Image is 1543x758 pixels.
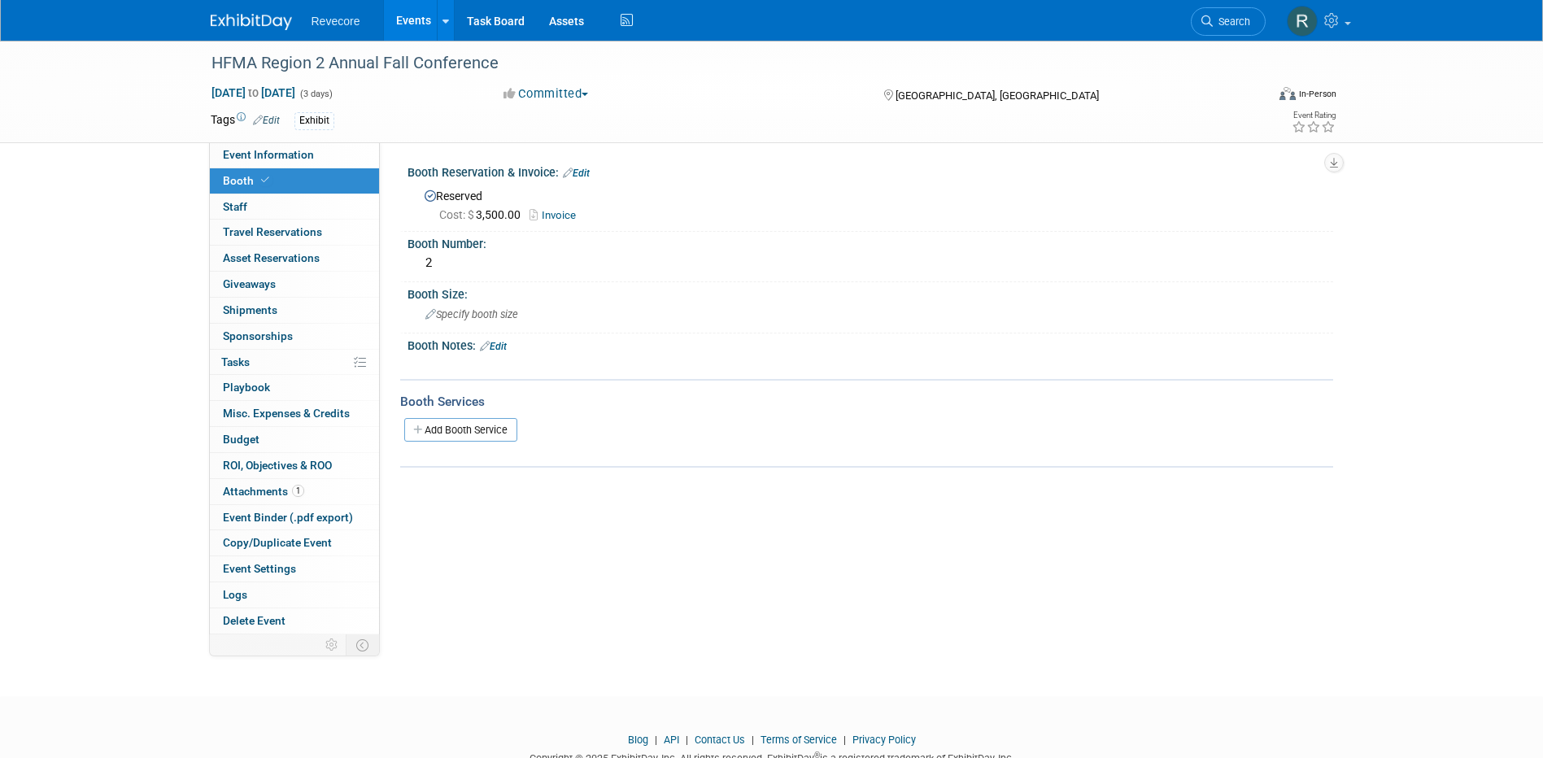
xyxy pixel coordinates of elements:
span: Logs [223,588,247,601]
span: Tasks [221,355,250,368]
span: | [839,734,850,746]
span: to [246,86,261,99]
img: Rachael Sires [1287,6,1318,37]
div: Reserved [420,184,1321,224]
div: Exhibit [294,112,334,129]
a: Booth [210,168,379,194]
a: Copy/Duplicate Event [210,530,379,555]
span: 3,500.00 [439,208,527,221]
div: Booth Notes: [408,333,1333,355]
span: Copy/Duplicate Event [223,536,332,549]
span: Search [1213,15,1250,28]
a: Privacy Policy [852,734,916,746]
a: Edit [563,168,590,179]
span: Misc. Expenses & Credits [223,407,350,420]
a: Delete Event [210,608,379,634]
span: Delete Event [223,614,285,627]
span: Booth [223,174,272,187]
a: Terms of Service [761,734,837,746]
span: [DATE] [DATE] [211,85,296,100]
a: Event Information [210,142,379,168]
a: Attachments1 [210,479,379,504]
span: [GEOGRAPHIC_DATA], [GEOGRAPHIC_DATA] [896,89,1099,102]
a: Contact Us [695,734,745,746]
span: (3 days) [299,89,333,99]
td: Tags [211,111,280,130]
a: Event Settings [210,556,379,582]
a: Playbook [210,375,379,400]
a: Shipments [210,298,379,323]
a: Tasks [210,350,379,375]
span: Budget [223,433,259,446]
a: Event Binder (.pdf export) [210,505,379,530]
span: Travel Reservations [223,225,322,238]
span: Event Settings [223,562,296,575]
span: Attachments [223,485,304,498]
a: Asset Reservations [210,246,379,271]
a: Invoice [530,209,584,221]
a: Logs [210,582,379,608]
span: Asset Reservations [223,251,320,264]
a: Edit [480,341,507,352]
td: Personalize Event Tab Strip [318,634,347,656]
span: Event Information [223,148,314,161]
a: Travel Reservations [210,220,379,245]
td: Toggle Event Tabs [346,634,379,656]
i: Booth reservation complete [261,176,269,185]
a: Edit [253,115,280,126]
span: | [651,734,661,746]
span: Giveaways [223,277,276,290]
div: Event Format [1170,85,1337,109]
span: Cost: $ [439,208,476,221]
a: Staff [210,194,379,220]
span: Staff [223,200,247,213]
span: 1 [292,485,304,497]
img: Format-Inperson.png [1279,87,1296,100]
span: Revecore [312,15,360,28]
span: ROI, Objectives & ROO [223,459,332,472]
a: ROI, Objectives & ROO [210,453,379,478]
span: Event Binder (.pdf export) [223,511,353,524]
span: | [748,734,758,746]
a: Blog [628,734,648,746]
a: Budget [210,427,379,452]
a: Sponsorships [210,324,379,349]
div: HFMA Region 2 Annual Fall Conference [206,49,1241,78]
div: Booth Number: [408,232,1333,252]
a: API [664,734,679,746]
span: Playbook [223,381,270,394]
div: Booth Reservation & Invoice: [408,160,1333,181]
span: | [682,734,692,746]
span: Sponsorships [223,329,293,342]
div: Booth Services [400,393,1333,411]
div: 2 [420,250,1321,276]
div: Event Rating [1292,111,1336,120]
button: Committed [498,85,595,102]
span: Shipments [223,303,277,316]
a: Misc. Expenses & Credits [210,401,379,426]
div: Booth Size: [408,282,1333,303]
div: In-Person [1298,88,1336,100]
img: ExhibitDay [211,14,292,30]
a: Giveaways [210,272,379,297]
a: Add Booth Service [404,418,517,442]
span: Specify booth size [425,308,518,320]
a: Search [1191,7,1266,36]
